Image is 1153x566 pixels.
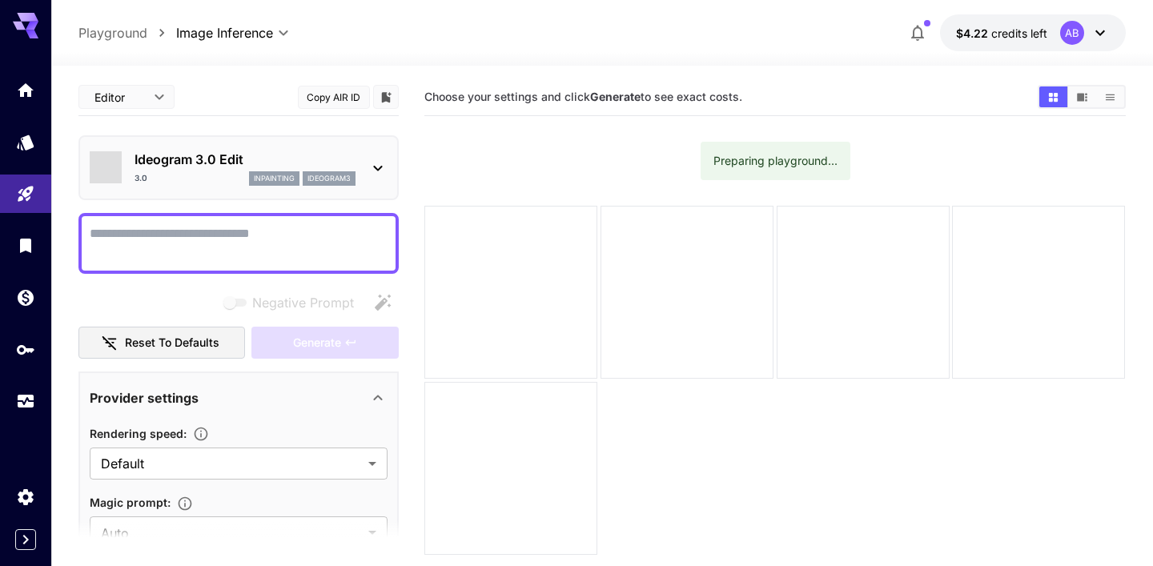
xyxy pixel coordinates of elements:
div: Usage [16,391,35,411]
b: Generate [590,90,641,103]
nav: breadcrumb [78,23,176,42]
span: $4.22 [956,26,991,40]
div: API Keys [16,339,35,359]
button: Show images in list view [1096,86,1124,107]
div: Library [16,235,35,255]
p: Provider settings [90,388,199,407]
p: 3.0 [135,172,147,184]
span: Negative prompts are not compatible with the selected model. [220,292,367,312]
span: Negative Prompt [252,293,354,312]
span: Choose your settings and click to see exact costs. [424,90,742,103]
button: Show images in grid view [1039,86,1067,107]
div: Preparing playground... [713,147,838,175]
div: Please upload seed and mask image [251,327,399,359]
span: Magic prompt : [90,496,171,509]
span: Image Inference [176,23,273,42]
div: Provider settings [90,379,388,417]
div: Show images in grid viewShow images in video viewShow images in list view [1038,85,1126,109]
button: Expand sidebar [15,529,36,550]
span: Editor [94,89,144,106]
div: Settings [16,487,35,507]
p: inpainting [254,173,295,184]
p: ideogram3 [307,173,351,184]
div: Playground [16,184,35,204]
div: Models [16,132,35,152]
div: $4.21535 [956,25,1047,42]
p: Ideogram 3.0 Edit [135,150,356,169]
span: Default [101,454,362,473]
button: Reset to defaults [78,327,245,359]
button: Copy AIR ID [298,86,370,109]
div: Wallet [16,287,35,307]
span: Rendering speed : [90,427,187,440]
button: Add to library [379,87,393,106]
div: AB [1060,21,1084,45]
span: credits left [991,26,1047,40]
button: $4.21535AB [940,14,1126,51]
a: Playground [78,23,147,42]
div: Ideogram 3.0 Edit3.0inpaintingideogram3 [90,143,388,192]
button: Show images in video view [1068,86,1096,107]
div: Home [16,80,35,100]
